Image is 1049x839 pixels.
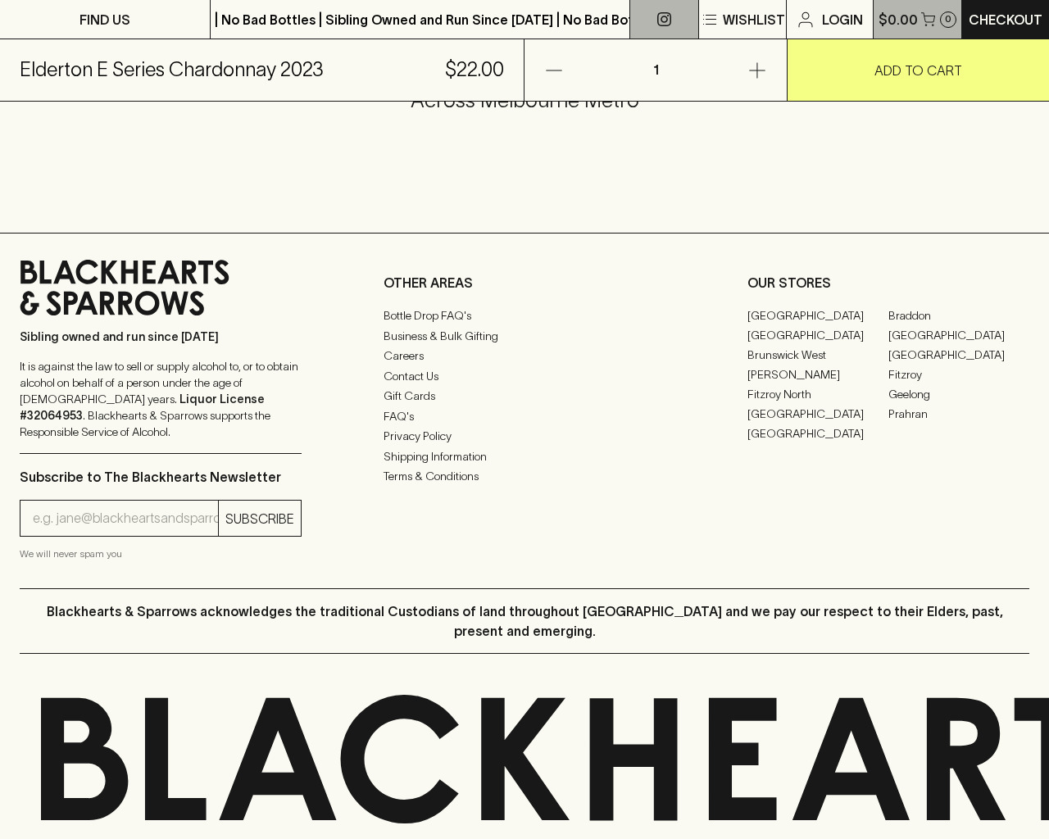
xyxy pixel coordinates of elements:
[747,365,888,384] a: [PERSON_NAME]
[20,57,324,83] h5: Elderton E Series Chardonnay 2023
[79,10,130,29] p: FIND US
[445,57,504,83] h5: $22.00
[747,325,888,345] a: [GEOGRAPHIC_DATA]
[20,358,302,440] p: It is against the law to sell or supply alcohol to, or to obtain alcohol on behalf of a person un...
[384,347,665,366] a: Careers
[874,61,962,80] p: ADD TO CART
[888,306,1029,325] a: Braddon
[822,10,863,29] p: Login
[788,39,1049,101] button: ADD TO CART
[384,326,665,346] a: Business & Bulk Gifting
[879,10,918,29] p: $0.00
[636,39,675,101] p: 1
[723,10,785,29] p: Wishlist
[747,424,888,443] a: [GEOGRAPHIC_DATA]
[888,384,1029,404] a: Geelong
[20,467,302,487] p: Subscribe to The Blackhearts Newsletter
[384,427,665,447] a: Privacy Policy
[384,467,665,487] a: Terms & Conditions
[888,365,1029,384] a: Fitzroy
[384,406,665,426] a: FAQ's
[20,329,302,345] p: Sibling owned and run since [DATE]
[219,501,301,536] button: SUBSCRIBE
[945,15,951,24] p: 0
[20,546,302,562] p: We will never spam you
[747,306,888,325] a: [GEOGRAPHIC_DATA]
[225,509,294,528] p: SUBSCRIBE
[384,447,665,466] a: Shipping Information
[747,404,888,424] a: [GEOGRAPHIC_DATA]
[888,345,1029,365] a: [GEOGRAPHIC_DATA]
[384,387,665,406] a: Gift Cards
[33,506,218,532] input: e.g. jane@blackheartsandsparrows.com.au
[747,384,888,404] a: Fitzroy North
[888,404,1029,424] a: Prahran
[384,273,665,293] p: OTHER AREAS
[384,366,665,386] a: Contact Us
[969,10,1042,29] p: Checkout
[32,601,1017,641] p: Blackhearts & Sparrows acknowledges the traditional Custodians of land throughout [GEOGRAPHIC_DAT...
[747,345,888,365] a: Brunswick West
[888,325,1029,345] a: [GEOGRAPHIC_DATA]
[384,306,665,326] a: Bottle Drop FAQ's
[747,273,1029,293] p: OUR STORES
